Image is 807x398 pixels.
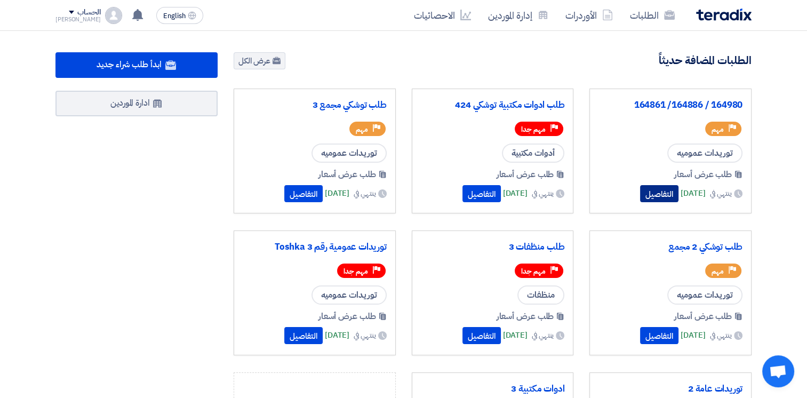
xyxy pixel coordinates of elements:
[105,7,122,24] img: profile_test.png
[318,168,376,181] span: طلب عرض أسعار
[55,91,218,116] a: ادارة الموردين
[517,285,564,305] span: منظفات
[325,187,349,200] span: [DATE]
[77,8,100,17] div: الحساب
[480,3,557,28] a: إدارة الموردين
[532,330,554,341] span: ينتهي في
[405,3,480,28] a: الاحصائيات
[156,7,203,24] button: English
[97,58,161,71] span: ابدأ طلب شراء جديد
[503,329,528,341] span: [DATE]
[284,185,323,202] button: التفاصيل
[503,187,528,200] span: [DATE]
[712,124,724,134] span: مهم
[462,185,501,202] button: التفاصيل
[521,266,546,276] span: مهم جدا
[356,124,368,134] span: مهم
[532,188,554,199] span: ينتهي في
[421,242,565,252] a: طلب منظفات 3
[659,53,752,67] h4: الطلبات المضافة حديثاً
[243,242,387,252] a: توريدات عمومية رقم 3 Toshka
[674,310,732,323] span: طلب عرض أسعار
[710,330,732,341] span: ينتهي في
[621,3,683,28] a: الطلبات
[354,188,375,199] span: ينتهي في
[243,100,387,110] a: طلب توشكي مجمع 3
[234,52,285,69] a: عرض الكل
[598,384,742,394] a: توريدات عامة 2
[421,100,565,110] a: طلب ادوات مكتبية توشكي 424
[354,330,375,341] span: ينتهي في
[681,187,705,200] span: [DATE]
[318,310,376,323] span: طلب عرض أسعار
[557,3,621,28] a: الأوردرات
[681,329,705,341] span: [DATE]
[497,310,554,323] span: طلب عرض أسعار
[710,188,732,199] span: ينتهي في
[640,327,678,344] button: التفاصيل
[598,242,742,252] a: طلب توشكي 2 مجمع
[502,144,564,163] span: أدوات مكتبية
[497,168,554,181] span: طلب عرض أسعار
[598,100,742,110] a: 164980 / 164886/ 164861
[667,285,742,305] span: توريدات عموميه
[55,17,101,22] div: [PERSON_NAME]
[462,327,501,344] button: التفاصيل
[284,327,323,344] button: التفاصيل
[762,355,794,387] div: Open chat
[311,285,387,305] span: توريدات عموميه
[674,168,732,181] span: طلب عرض أسعار
[521,124,546,134] span: مهم جدا
[343,266,368,276] span: مهم جدا
[311,144,387,163] span: توريدات عموميه
[712,266,724,276] span: مهم
[667,144,742,163] span: توريدات عموميه
[325,329,349,341] span: [DATE]
[696,9,752,21] img: Teradix logo
[163,12,186,20] span: English
[640,185,678,202] button: التفاصيل
[421,384,565,394] a: ادوات مكتبية 3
